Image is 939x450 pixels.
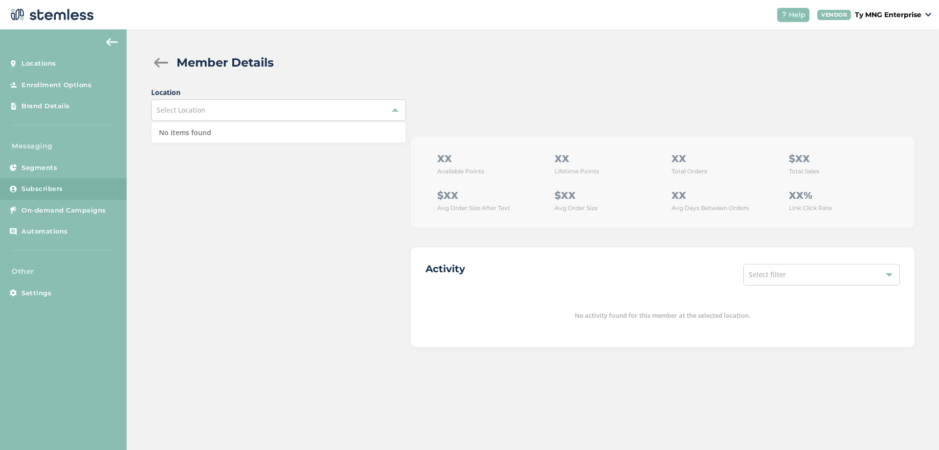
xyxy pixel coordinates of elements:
[789,204,832,212] label: Link Click Rate
[437,204,510,212] label: Avg Order Size After Text
[437,151,537,166] p: XX
[177,54,274,71] h2: Member Details
[22,101,70,111] span: Brand Details
[555,151,654,166] p: XX
[890,403,939,450] iframe: Chat Widget
[789,167,819,175] label: Total Sales
[749,270,786,279] span: Select filter
[671,167,707,175] label: Total Orders
[671,151,771,166] p: XX
[156,105,205,115] span: Select Location
[437,167,484,175] label: Available Points
[925,13,931,17] img: icon_down-arrow-small-66adaf34.svg
[671,204,749,212] label: Avg Days Between Orders
[22,288,51,298] span: Settings
[425,262,465,276] h2: Activity
[8,5,94,24] img: logo-dark-0685b13c.svg
[789,151,888,166] p: $XX
[789,188,888,203] p: XX%
[555,167,599,175] label: Lifetime Points
[555,188,654,203] p: $XX
[437,188,537,203] p: $XX
[425,287,900,332] div: No activity found for this member at the selected location.
[22,227,68,237] span: Automations
[151,87,405,97] label: Location
[781,12,787,18] img: icon-help-white-03924b79.svg
[789,10,805,20] span: Help
[22,59,56,69] span: Locations
[106,38,118,46] img: icon-arrow-back-accent-c549486e.svg
[22,206,106,215] span: On-demand Campaigns
[555,204,598,212] label: Avg Order Size
[817,10,851,20] div: VENDOR
[152,122,405,142] li: No items found
[22,184,63,194] span: Subscribers
[855,10,921,20] p: Ty MNG Enterprise
[671,188,771,203] p: XX
[22,80,91,90] span: Enrollment Options
[22,163,57,173] span: Segments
